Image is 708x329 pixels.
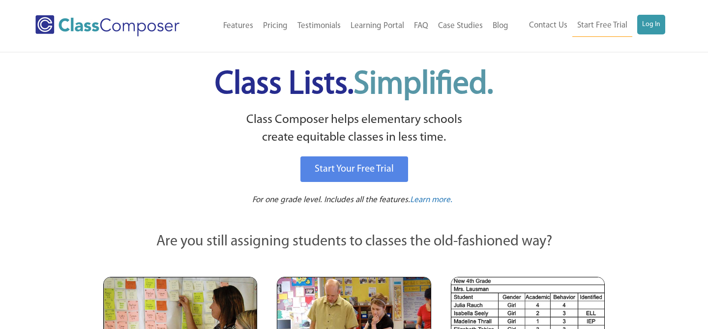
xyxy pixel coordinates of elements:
[572,15,632,37] a: Start Free Trial
[300,156,408,182] a: Start Your Free Trial
[637,15,665,34] a: Log In
[433,15,488,37] a: Case Studies
[409,15,433,37] a: FAQ
[410,194,452,207] a: Learn more.
[354,69,493,101] span: Simplified.
[410,196,452,204] span: Learn more.
[35,15,179,36] img: Class Composer
[346,15,409,37] a: Learning Portal
[252,196,410,204] span: For one grade level. Includes all the features.
[215,69,493,101] span: Class Lists.
[524,15,572,36] a: Contact Us
[513,15,665,37] nav: Header Menu
[103,231,605,253] p: Are you still assigning students to classes the old-fashioned way?
[315,164,394,174] span: Start Your Free Trial
[218,15,258,37] a: Features
[202,15,513,37] nav: Header Menu
[293,15,346,37] a: Testimonials
[102,111,606,147] p: Class Composer helps elementary schools create equitable classes in less time.
[258,15,293,37] a: Pricing
[488,15,513,37] a: Blog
